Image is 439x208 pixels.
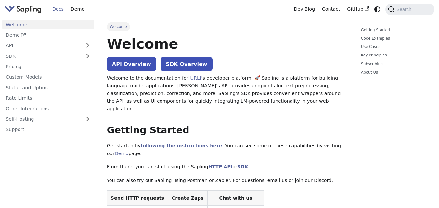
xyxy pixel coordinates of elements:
[107,57,156,71] a: API Overview
[2,125,94,134] a: Support
[2,20,94,29] a: Welcome
[318,4,344,14] a: Contact
[107,74,347,113] p: Welcome to the documentation for 's developer platform. 🚀 Sapling is a platform for building lang...
[361,52,427,58] a: Key Principles
[343,4,372,14] a: GitHub
[373,5,382,14] button: Switch between dark and light mode (currently system mode)
[208,190,264,206] th: Chat with us
[361,69,427,76] a: About Us
[141,143,222,148] a: following the instructions here
[161,57,212,71] a: SDK Overview
[49,4,67,14] a: Docs
[107,142,347,158] p: Get started by . You can see some of these capabilities by visiting our page.
[237,164,248,169] a: SDK
[5,5,44,14] a: Sapling.aiSapling.ai
[2,31,94,40] a: Demo
[168,190,208,206] th: Create Zaps
[2,104,94,113] a: Other Integrations
[67,4,88,14] a: Demo
[2,51,81,61] a: SDK
[2,83,94,92] a: Status and Uptime
[107,22,347,31] nav: Breadcrumbs
[107,125,347,136] h2: Getting Started
[107,22,130,31] span: Welcome
[208,164,233,169] a: HTTP API
[361,35,427,42] a: Code Examples
[5,5,42,14] img: Sapling.ai
[385,4,434,15] button: Search (Command+K)
[115,151,129,156] a: Demo
[107,35,347,53] h1: Welcome
[2,115,94,124] a: Self-Hosting
[290,4,318,14] a: Dev Blog
[2,41,81,50] a: API
[2,72,94,82] a: Custom Models
[107,163,347,171] p: From there, you can start using the Sapling or .
[188,75,201,80] a: [URL]
[2,93,94,103] a: Rate Limits
[2,62,94,71] a: Pricing
[107,190,168,206] th: Send HTTP requests
[394,7,415,12] span: Search
[81,41,94,50] button: Expand sidebar category 'API'
[361,61,427,67] a: Subscribing
[107,177,347,185] p: You can also try out Sapling using Postman or Zapier. For questions, email us or join our Discord:
[361,27,427,33] a: Getting Started
[361,44,427,50] a: Use Cases
[81,51,94,61] button: Expand sidebar category 'SDK'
